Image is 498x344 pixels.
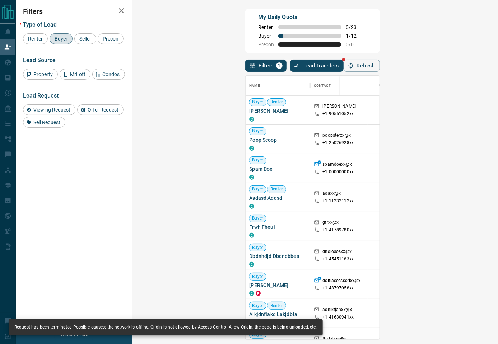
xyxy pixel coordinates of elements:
[322,314,354,320] p: +1- 41630941xx
[249,128,266,134] span: Buyer
[60,69,90,80] div: MrLoft
[23,92,59,99] span: Lead Request
[249,117,254,122] div: condos.ca
[346,42,362,47] span: 0 / 0
[258,13,362,22] p: My Daily Quota
[249,194,307,202] span: Asdasd Adasd
[249,215,266,221] span: Buyer
[23,117,65,128] div: Sell Request
[310,76,368,96] div: Contact
[23,57,56,63] span: Lead Source
[249,233,254,238] div: condos.ca
[68,71,88,77] span: MrLoft
[267,186,286,192] span: Renter
[256,291,261,296] div: property.ca
[322,140,354,146] p: +1- 25026928xx
[77,36,94,42] span: Seller
[322,111,354,117] p: +1- 90551052xx
[249,311,307,318] span: Alkjdnflakd Lakjdbfa
[31,71,55,77] span: Property
[322,278,360,285] p: dolfiaccessorixx@x
[249,204,254,209] div: condos.ca
[249,245,266,251] span: Buyer
[258,42,274,47] span: Precon
[267,99,286,105] span: Renter
[31,107,73,113] span: Viewing Request
[346,24,362,30] span: 0 / 23
[14,321,317,333] div: Request has been terminated Possible causes: the network is offline, Origin is not allowed by Acc...
[258,33,274,39] span: Buyer
[23,104,75,115] div: Viewing Request
[322,227,354,233] p: +1- 41789780xx
[322,169,354,175] p: +1- 00000000xx
[249,274,266,280] span: Buyer
[249,99,266,105] span: Buyer
[322,132,351,140] p: poopsterxx@x
[85,107,121,113] span: Offer Request
[249,165,307,173] span: Spam Doe
[23,69,58,80] div: Property
[322,161,352,169] p: spamdoexx@x
[100,71,122,77] span: Condos
[322,285,354,291] p: +1- 43797058xx
[322,198,354,204] p: +1- 11232112xx
[92,69,125,80] div: Condos
[23,33,48,44] div: Renter
[249,291,254,296] div: condos.ca
[249,175,254,180] div: condos.ca
[322,220,339,227] p: gfrxx@x
[249,146,254,151] div: condos.ca
[249,223,307,231] span: Frwh Fheui
[249,186,266,192] span: Buyer
[322,256,354,262] p: +1- 45451183xx
[246,76,310,96] div: Name
[249,107,307,114] span: [PERSON_NAME]
[249,262,254,267] div: condos.ca
[322,307,352,314] p: adnlkfjanxx@x
[322,249,352,256] p: dhdiososxx@x
[290,60,344,72] button: Lead Transfers
[249,303,266,309] span: Buyer
[245,60,287,72] button: Filters1
[322,103,356,111] p: [PERSON_NAME]
[31,119,63,125] span: Sell Request
[277,63,282,68] span: 1
[23,21,57,28] span: Type of Lead
[74,33,96,44] div: Seller
[249,157,266,163] span: Buyer
[249,136,307,143] span: Poop Scoop
[258,24,274,30] span: Renter
[344,60,380,72] button: Refresh
[25,36,45,42] span: Renter
[249,76,260,96] div: Name
[322,336,346,343] p: fbskdkxx@x
[23,7,125,16] h2: Filters
[77,104,124,115] div: Offer Request
[50,33,73,44] div: Buyer
[249,253,307,260] span: Dbdnhdjd Dbdndbbes
[52,36,70,42] span: Buyer
[346,33,362,39] span: 1 / 12
[314,76,331,96] div: Contact
[98,33,124,44] div: Precon
[100,36,121,42] span: Precon
[267,303,286,309] span: Renter
[322,190,341,198] p: adaxx@x
[249,282,307,289] span: [PERSON_NAME]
